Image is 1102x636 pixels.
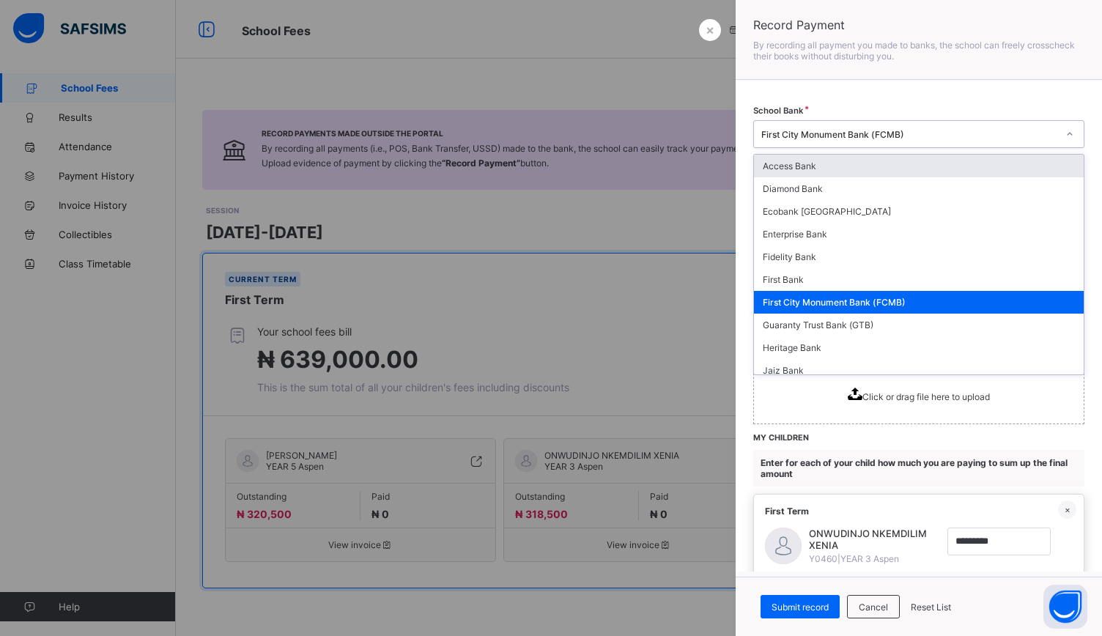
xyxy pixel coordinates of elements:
div: First Bank [754,268,1084,291]
div: Access Bank [754,155,1084,177]
span: Enter for each of your child how much you are paying to sum up the final amount [761,457,1068,479]
div: Diamond Bank [754,177,1084,200]
div: Fidelity Bank [754,245,1084,268]
span: Click or drag file here to upload [753,366,1084,424]
div: Guaranty Trust Bank (GTB) [754,314,1084,336]
span: Click or drag file here to upload [862,391,990,402]
div: Ecobank [GEOGRAPHIC_DATA] [754,200,1084,223]
div: × [1058,500,1076,519]
span: ONWUDINJO NKEMDILIM XENIA [809,528,940,551]
span: Reset List [911,602,951,613]
span: By recording all payment you made to banks, the school can freely crosscheck their books without ... [753,40,1075,62]
div: Heritage Bank [754,336,1084,359]
div: Jaiz Bank [754,359,1084,382]
span: Cancel [859,602,888,613]
span: First Term [765,506,809,517]
span: × [706,22,714,37]
button: Open asap [1043,585,1087,629]
div: First City Monument Bank (FCMB) [761,129,1057,140]
span: School Bank [753,106,803,116]
span: MY CHILDREN [753,433,809,443]
div: Enterprise Bank [754,223,1084,245]
span: Y0460 | YEAR 3 Aspen [809,553,940,564]
span: Submit record [772,602,829,613]
div: First City Monument Bank (FCMB) [754,291,1084,314]
span: Record Payment [753,18,1084,32]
